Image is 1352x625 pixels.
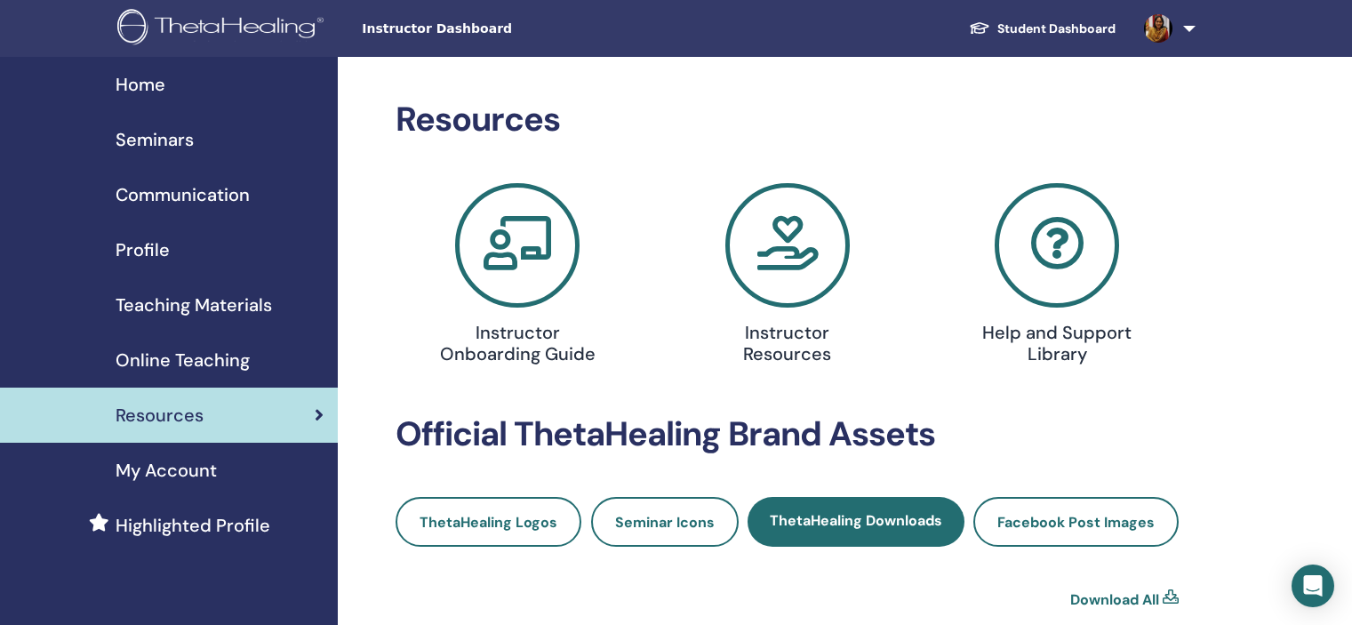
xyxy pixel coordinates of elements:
[700,322,875,365] h4: Instructor Resources
[362,20,628,38] span: Instructor Dashboard
[396,497,581,547] a: ThetaHealing Logos
[591,497,739,547] a: Seminar Icons
[420,513,557,532] span: ThetaHealing Logos
[117,9,330,49] img: logo.png
[748,497,964,547] a: ThetaHealing Downloads
[116,347,250,373] span: Online Teaching
[955,12,1130,45] a: Student Dashboard
[969,20,990,36] img: graduation-cap-white.svg
[116,181,250,208] span: Communication
[116,236,170,263] span: Profile
[396,414,1179,455] h2: Official ThetaHealing Brand Assets
[1292,565,1334,607] div: Open Intercom Messenger
[615,513,715,532] span: Seminar Icons
[116,457,217,484] span: My Account
[663,183,912,372] a: Instructor Resources
[116,402,204,429] span: Resources
[116,126,194,153] span: Seminars
[932,183,1181,372] a: Help and Support Library
[116,292,272,318] span: Teaching Materials
[997,513,1155,532] span: Facebook Post Images
[1070,589,1159,611] a: Download All
[393,183,642,372] a: Instructor Onboarding Guide
[973,497,1179,547] a: Facebook Post Images
[770,511,942,530] span: ThetaHealing Downloads
[970,322,1144,365] h4: Help and Support Library
[430,322,604,365] h4: Instructor Onboarding Guide
[1144,14,1172,43] img: default.jpg
[396,100,1179,140] h2: Resources
[116,512,270,539] span: Highlighted Profile
[116,71,165,98] span: Home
